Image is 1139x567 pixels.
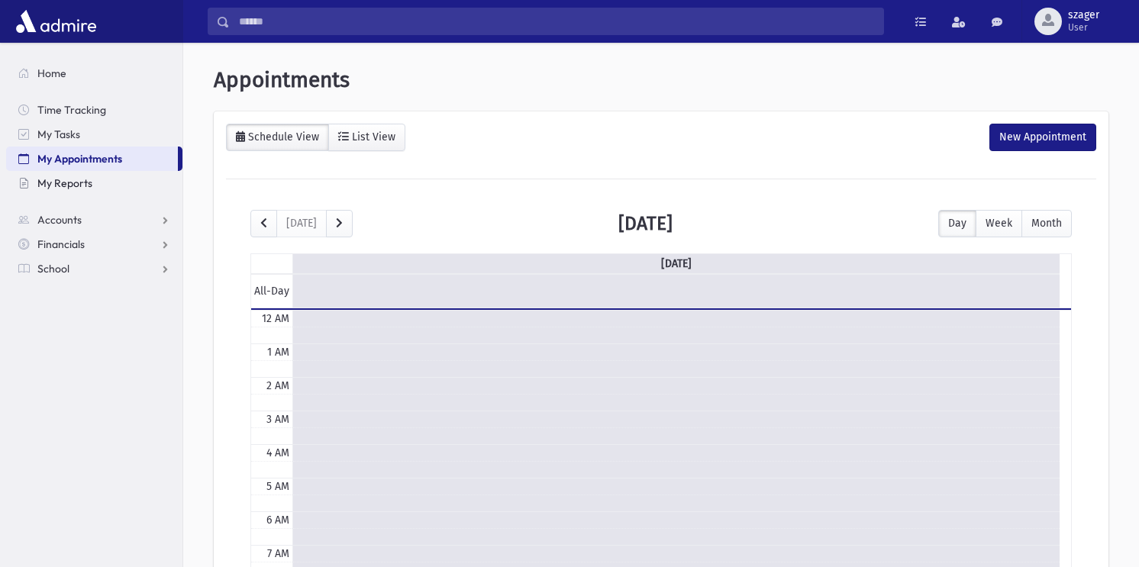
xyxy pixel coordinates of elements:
div: 2 AM [263,378,292,394]
a: Home [6,61,182,85]
span: Financials [37,237,85,251]
input: Search [230,8,883,35]
span: Accounts [37,213,82,227]
button: next [326,210,353,237]
span: School [37,262,69,275]
div: 5 AM [263,478,292,495]
div: List View [349,130,395,143]
div: New Appointment [989,124,1096,151]
div: 7 AM [264,546,292,562]
button: prev [250,210,277,237]
span: Home [37,66,66,80]
button: Week [976,210,1022,237]
div: 3 AM [263,411,292,427]
a: Schedule View [226,124,329,151]
a: Time Tracking [6,98,182,122]
span: User [1068,21,1099,34]
span: szager [1068,9,1099,21]
div: 4 AM [263,445,292,461]
span: My Appointments [37,152,122,166]
div: 6 AM [263,512,292,528]
a: Financials [6,232,182,256]
a: My Reports [6,171,182,195]
span: My Tasks [37,127,80,141]
div: 1 AM [264,344,292,360]
a: [DATE] [658,254,695,273]
a: School [6,256,182,281]
button: [DATE] [276,210,327,237]
a: List View [328,124,405,151]
a: My Tasks [6,122,182,147]
a: Accounts [6,208,182,232]
button: Month [1021,210,1072,237]
div: Schedule View [245,130,319,143]
span: Time Tracking [37,103,106,117]
span: Appointments [214,67,350,92]
div: 12 AM [259,311,292,327]
span: All-Day [251,283,292,299]
a: My Appointments [6,147,178,171]
span: My Reports [37,176,92,190]
h2: [DATE] [618,212,673,234]
button: Day [938,210,976,237]
img: AdmirePro [12,6,100,37]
